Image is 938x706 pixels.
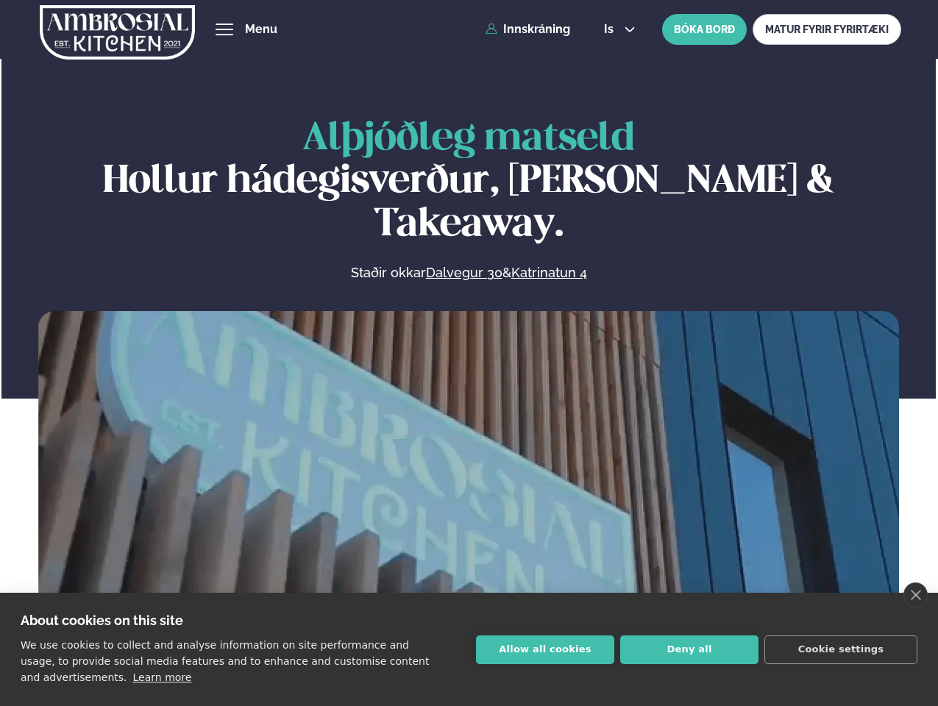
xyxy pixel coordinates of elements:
button: Allow all cookies [476,635,614,664]
button: hamburger [216,21,233,38]
a: Innskráning [486,23,570,36]
a: Katrinatun 4 [511,264,587,282]
button: Deny all [620,635,758,664]
button: Cookie settings [764,635,917,664]
img: logo [40,2,195,63]
button: BÓKA BORÐ [662,14,747,45]
h1: Hollur hádegisverður, [PERSON_NAME] & Takeaway. [38,118,899,246]
button: is [592,24,647,35]
a: Learn more [133,671,192,683]
p: We use cookies to collect and analyse information on site performance and usage, to provide socia... [21,639,429,683]
strong: About cookies on this site [21,613,183,628]
span: is [604,24,618,35]
span: Alþjóðleg matseld [302,121,635,157]
a: close [903,582,928,607]
p: Staðir okkar & [191,264,747,282]
a: MATUR FYRIR FYRIRTÆKI [753,14,901,45]
a: Dalvegur 30 [426,264,502,282]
